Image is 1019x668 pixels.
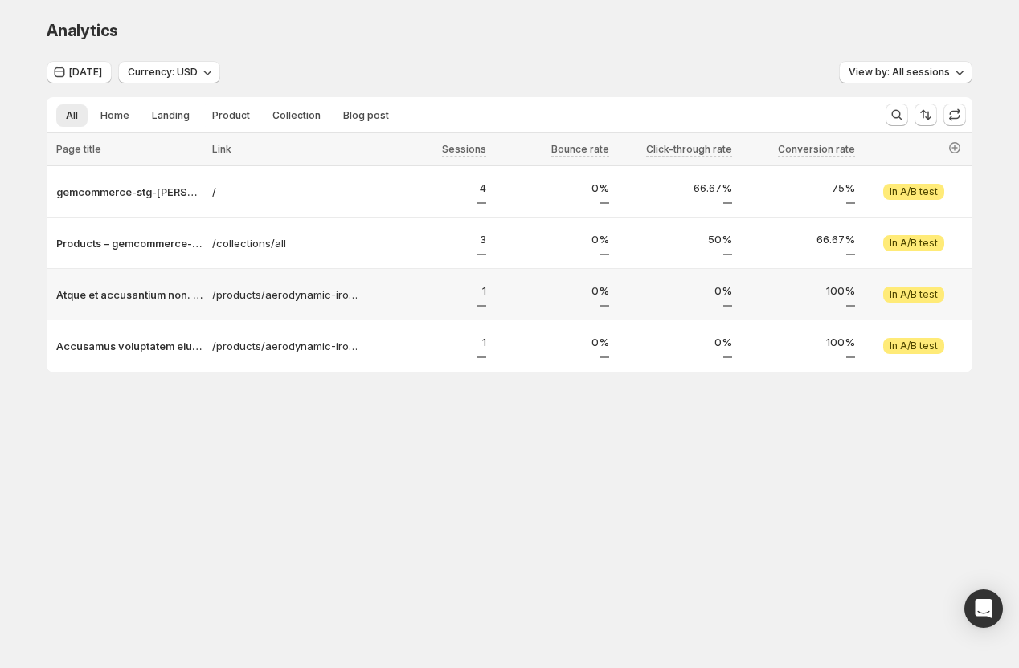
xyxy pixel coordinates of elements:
button: Products – gemcommerce-stg-[PERSON_NAME] [56,235,203,251]
p: 66.67% [619,180,732,196]
p: 100% [742,283,855,299]
a: /collections/all [212,235,363,251]
span: Link [212,143,231,155]
span: Home [100,109,129,122]
button: Sort the results [915,104,937,126]
button: [DATE] [47,61,112,83]
a: /products/aerodynamic-iron-clock [212,287,363,303]
p: 75% [742,180,855,196]
span: Click-through rate [646,143,732,156]
button: Atque et accusantium non. – gemcommerce-stg-[PERSON_NAME] [56,287,203,303]
span: View by: All sessions [849,66,950,79]
p: 3 [373,231,486,247]
a: /products/aerodynamic-iron-bottle [212,338,363,354]
p: 0% [496,231,609,247]
p: 0% [619,334,732,350]
span: All [66,109,78,122]
span: In A/B test [890,185,938,198]
p: 0% [619,283,732,299]
button: Search and filter results [886,104,908,126]
p: 1 [373,334,486,350]
button: Currency: USD [118,61,220,83]
p: 100% [742,334,855,350]
button: gemcommerce-stg-[PERSON_NAME] [56,184,203,200]
span: Landing [152,109,190,122]
button: Accusamus voluptatem eius aut. – gemcommerce-stg-[PERSON_NAME] [56,338,203,354]
p: 50% [619,231,732,247]
span: Analytics [47,21,118,40]
span: Product [212,109,250,122]
div: Open Intercom Messenger [964,589,1003,628]
span: [DATE] [69,66,102,79]
span: Collection [272,109,321,122]
p: 1 [373,283,486,299]
span: Sessions [442,143,486,156]
span: In A/B test [890,340,938,352]
button: View by: All sessions [839,61,972,83]
span: In A/B test [890,237,938,250]
span: Currency: USD [128,66,198,79]
p: 0% [496,180,609,196]
span: In A/B test [890,288,938,301]
span: Blog post [343,109,389,122]
span: Conversion rate [778,143,855,156]
a: / [212,184,363,200]
span: Bounce rate [551,143,609,156]
p: 66.67% [742,231,855,247]
p: 0% [496,283,609,299]
p: 4 [373,180,486,196]
span: Page title [56,143,101,155]
p: 0% [496,334,609,350]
